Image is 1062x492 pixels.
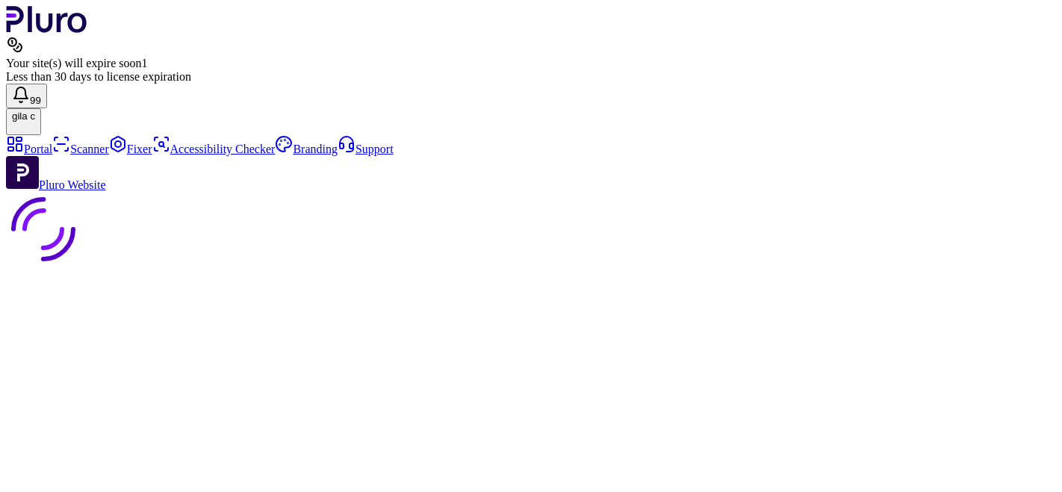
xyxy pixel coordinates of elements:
div: Your site(s) will expire soon [6,57,1056,70]
a: Accessibility Checker [152,143,276,155]
span: gila c [12,110,35,122]
div: Less than 30 days to license expiration [6,70,1056,84]
button: Open notifications, you have 125 new notifications [6,84,47,108]
a: Support [338,143,394,155]
a: Branding [275,143,338,155]
a: Scanner [52,143,109,155]
aside: Sidebar menu [6,135,1056,192]
a: Fixer [109,143,152,155]
span: 1 [141,57,147,69]
a: Logo [6,22,87,35]
button: gila cgila c [6,108,41,135]
a: Portal [6,143,52,155]
span: 99 [30,95,41,106]
a: Open Pluro Website [6,178,106,191]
